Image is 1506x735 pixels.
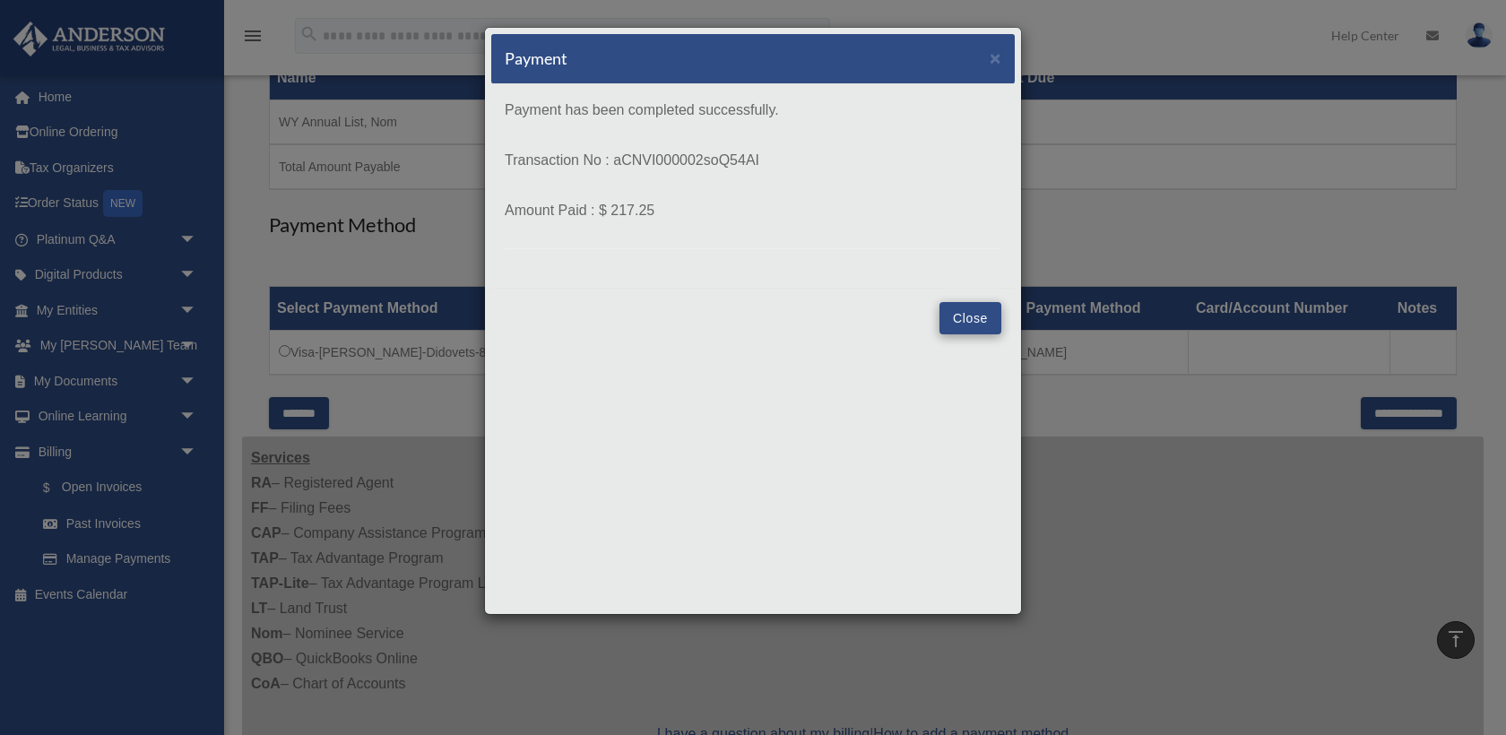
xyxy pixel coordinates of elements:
button: Close [990,48,1001,67]
button: Close [939,302,1001,334]
h5: Payment [505,48,567,70]
p: Transaction No : aCNVI000002soQ54AI [505,148,1001,173]
span: × [990,48,1001,68]
p: Payment has been completed successfully. [505,98,1001,123]
p: Amount Paid : $ 217.25 [505,198,1001,223]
